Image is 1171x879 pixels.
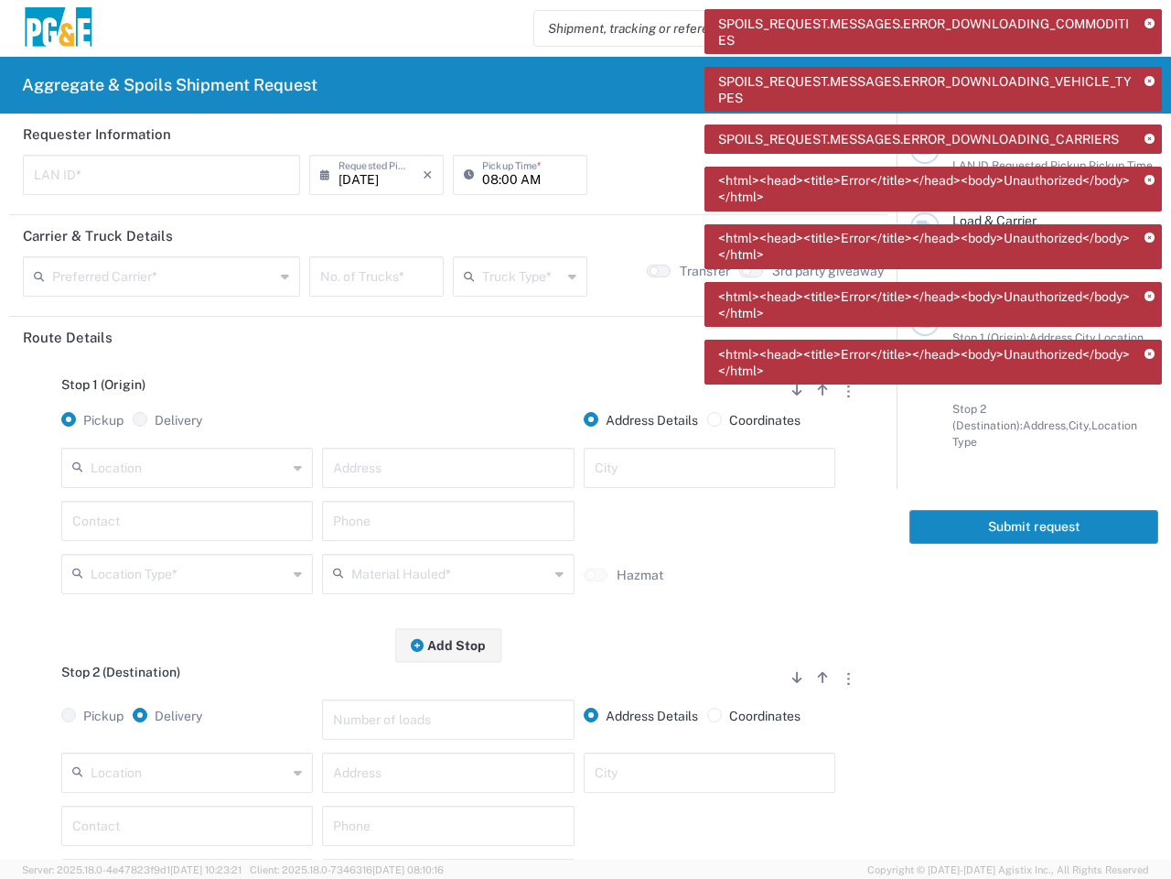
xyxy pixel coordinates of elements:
[1023,418,1069,432] span: Address,
[909,510,1158,544] button: Submit request
[718,288,1132,321] span: <html><head><title>Error</title></head><body>Unauthorized</body></html>
[61,665,180,679] span: Stop 2 (Destination)
[718,172,1132,205] span: <html><head><title>Error</title></head><body>Unauthorized</body></html>
[61,377,145,392] span: Stop 1 (Origin)
[23,227,173,245] h2: Carrier & Truck Details
[534,11,1008,46] input: Shipment, tracking or reference number
[707,708,800,724] label: Coordinates
[423,160,433,190] i: ×
[707,412,800,429] label: Coordinates
[22,7,95,50] img: pge
[584,708,698,724] label: Address Details
[718,16,1132,49] span: SPOILS_REQUEST.MESSAGES.ERROR_DOWNLOADING_COMMODITIES
[718,73,1132,106] span: SPOILS_REQUEST.MESSAGES.ERROR_DOWNLOADING_VEHICLE_TYPES
[617,567,663,583] label: Hazmat
[718,230,1132,263] span: <html><head><title>Error</title></head><body>Unauthorized</body></html>
[23,125,171,144] h2: Requester Information
[952,402,1023,432] span: Stop 2 (Destination):
[867,862,1149,878] span: Copyright © [DATE]-[DATE] Agistix Inc., All Rights Reserved
[718,346,1132,379] span: <html><head><title>Error</title></head><body>Unauthorized</body></html>
[170,864,242,875] span: [DATE] 10:23:21
[680,263,730,279] label: Transfer
[718,131,1119,147] span: SPOILS_REQUEST.MESSAGES.ERROR_DOWNLOADING_CARRIERS
[372,864,444,875] span: [DATE] 08:10:16
[1069,418,1091,432] span: City,
[23,329,113,347] h2: Route Details
[584,412,698,429] label: Address Details
[395,628,501,662] button: Add Stop
[250,864,444,875] span: Client: 2025.18.0-7346316
[22,864,242,875] span: Server: 2025.18.0-4e47823f9d1
[22,74,317,96] h2: Aggregate & Spoils Shipment Request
